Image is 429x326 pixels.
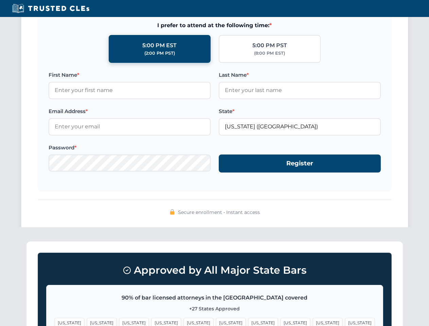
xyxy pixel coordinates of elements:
[10,3,91,14] img: Trusted CLEs
[219,71,381,79] label: Last Name
[49,82,211,99] input: Enter your first name
[49,71,211,79] label: First Name
[178,209,260,216] span: Secure enrollment • Instant access
[142,41,177,50] div: 5:00 PM EST
[49,21,381,30] span: I prefer to attend at the following time:
[252,41,287,50] div: 5:00 PM PST
[219,155,381,173] button: Register
[219,82,381,99] input: Enter your last name
[49,107,211,115] label: Email Address
[55,293,375,302] p: 90% of bar licensed attorneys in the [GEOGRAPHIC_DATA] covered
[254,50,285,57] div: (8:00 PM EST)
[219,118,381,135] input: Florida (FL)
[55,305,375,312] p: +27 States Approved
[46,261,383,279] h3: Approved by All Major State Bars
[219,107,381,115] label: State
[169,209,175,215] img: 🔒
[49,144,211,152] label: Password
[49,118,211,135] input: Enter your email
[144,50,175,57] div: (2:00 PM PST)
